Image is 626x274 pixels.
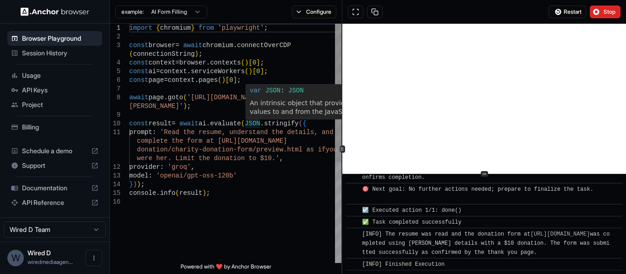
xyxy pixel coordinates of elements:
[160,163,164,171] span: :
[210,120,241,127] span: evaluate
[21,7,89,16] img: Anchor Logo
[179,120,198,127] span: await
[325,146,337,153] span: you
[225,76,229,84] span: [
[160,129,333,136] span: 'Read the resume, understand the details, and
[148,94,164,101] span: page
[198,24,214,32] span: from
[129,76,148,84] span: const
[129,163,160,171] span: provider
[362,207,461,214] span: ☑️ Executed action 1/1: done()
[160,68,187,75] span: context
[133,181,137,188] span: )
[590,5,621,18] button: Stop
[110,163,121,172] div: 12
[168,94,183,101] span: goto
[164,76,168,84] span: =
[129,120,148,127] span: const
[110,189,121,198] div: 15
[129,181,133,188] span: }
[181,263,271,274] span: Powered with ❤️ by Anchor Browser
[564,8,582,16] span: Restart
[129,68,148,75] span: const
[171,120,175,127] span: =
[110,172,121,180] div: 13
[206,120,210,127] span: .
[191,163,194,171] span: ,
[302,120,306,127] span: {
[129,94,148,101] span: await
[362,186,593,202] span: 🎯 Next goal: No further actions needed; prepare to finalize the task.
[183,102,187,110] span: )
[137,181,141,188] span: )
[148,42,176,49] span: browser
[260,68,264,75] span: ]
[260,59,264,66] span: ;
[191,24,194,32] span: }
[362,165,610,181] span: 👍 [PERSON_NAME]: Success - the form was submitted and the thank you page confirms completion.
[110,32,121,41] div: 2
[148,59,176,66] span: context
[195,50,198,58] span: )
[129,102,183,110] span: [PERSON_NAME]'
[148,76,164,84] span: page
[531,231,590,237] a: [URL][DOMAIN_NAME]
[241,59,245,66] span: (
[129,50,133,58] span: (
[137,146,326,153] span: donation/charity-donation-form/preview.html as if
[280,155,283,162] span: ,
[179,189,202,197] span: result
[260,120,264,127] span: .
[248,68,252,75] span: )
[351,230,355,239] span: ​
[351,218,355,227] span: ​
[250,87,261,94] span: var
[7,250,24,266] div: W
[160,24,191,32] span: chromium
[160,189,176,197] span: info
[280,87,284,94] span: :
[351,260,355,269] span: ​
[218,76,221,84] span: (
[7,97,102,112] div: Project
[206,189,210,197] span: ;
[7,68,102,83] div: Usage
[27,258,73,265] span: wiredmediaagency@gmail.com
[129,42,148,49] span: const
[264,24,268,32] span: ;
[187,94,260,101] span: '[URL][DOMAIN_NAME]
[129,172,148,179] span: model
[22,146,88,156] span: Schedule a demo
[110,76,121,85] div: 6
[292,5,336,18] button: Configure
[110,93,121,102] div: 8
[362,231,610,256] span: [INFO] The resume was read and the donation form at was completed using [PERSON_NAME] details wit...
[110,128,121,137] div: 11
[187,102,191,110] span: ;
[129,189,156,197] span: console
[156,189,160,197] span: .
[110,85,121,93] div: 7
[110,198,121,206] div: 16
[248,59,252,66] span: [
[22,198,88,207] span: API Reference
[27,249,51,257] span: Wired D
[133,50,194,58] span: connectionString
[604,8,616,16] span: Stop
[198,76,218,84] span: pages
[362,261,445,268] span: [INFO] Finished Execution
[183,94,187,101] span: (
[110,67,121,76] div: 5
[129,24,152,32] span: import
[233,42,237,49] span: .
[7,144,102,158] div: Schedule a demo
[179,59,206,66] span: browser
[7,195,102,210] div: API Reference
[22,34,99,43] span: Browser Playground
[148,172,152,179] span: :
[7,83,102,97] div: API Keys
[253,59,256,66] span: 0
[156,172,237,179] span: 'openai/gpt-oss-120b'
[7,46,102,60] div: Session History
[241,120,245,127] span: (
